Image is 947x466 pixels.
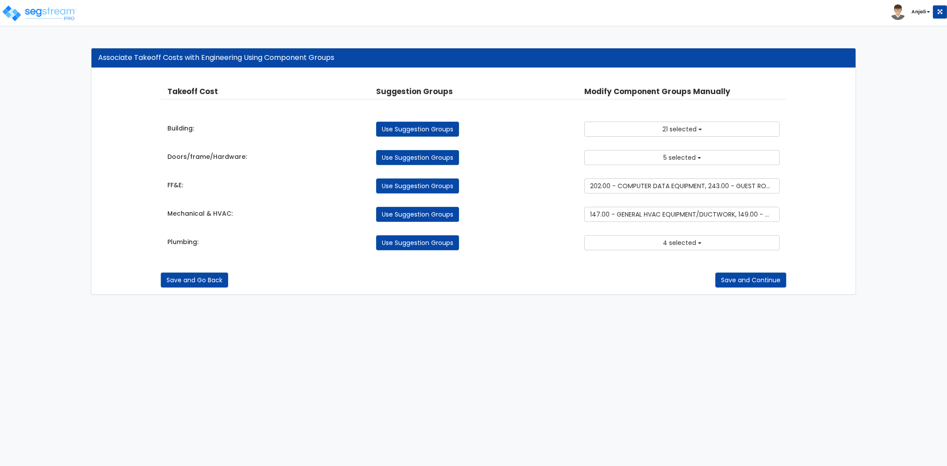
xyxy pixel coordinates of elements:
span: 21 selected [662,125,697,134]
img: avatar.png [890,4,906,20]
b: Suggestion Groups [376,86,453,97]
label: FF&E: [167,181,183,190]
a: Use Suggestion Groups [376,150,459,165]
a: Use Suggestion Groups [376,122,459,137]
button: 147.00 - GENERAL HVAC EQUIPMENT/DUCTWORK, 149.00 - GENERAL HVAC GAS, 150.00 - GENERAL HVAC ELECTR... [584,207,780,222]
button: 5 selected [584,150,780,165]
a: Use Suggestion Groups [376,178,459,194]
a: Use Suggestion Groups [376,235,459,250]
label: Building: [167,124,194,133]
div: Associate Takeoff Costs with Engineering Using Component Groups [98,53,849,63]
button: Save and Go Back [161,272,228,288]
b: Takeoff Cost [167,86,218,97]
button: 4 selected [584,235,780,250]
span: 147.00 - GENERAL HVAC EQUIPMENT/DUCTWORK, 149.00 - GENERAL HVAC GAS, 150.00 - GENERAL HVAC ELECTR... [590,210,932,219]
button: 202.00 - COMPUTER DATA EQUIPMENT, 243.00 - GUEST ROOM EQUIPMENT, 267.00 - KITCHEN HVAC/EXHAUST EQ... [584,178,780,194]
label: Plumbing: [167,237,198,246]
label: Mechanical & HVAC: [167,209,233,218]
span: 5 selected [663,153,696,162]
button: Save and Continue [715,272,786,288]
a: Use Suggestion Groups [376,207,459,222]
button: 21 selected [584,122,780,137]
img: logo_pro_r.png [1,4,77,22]
label: Doors/frame/Hardware: [167,152,247,161]
b: Modify Component Groups Manually [584,86,730,97]
span: 4 selected [663,238,696,247]
b: Anjali [911,8,926,15]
